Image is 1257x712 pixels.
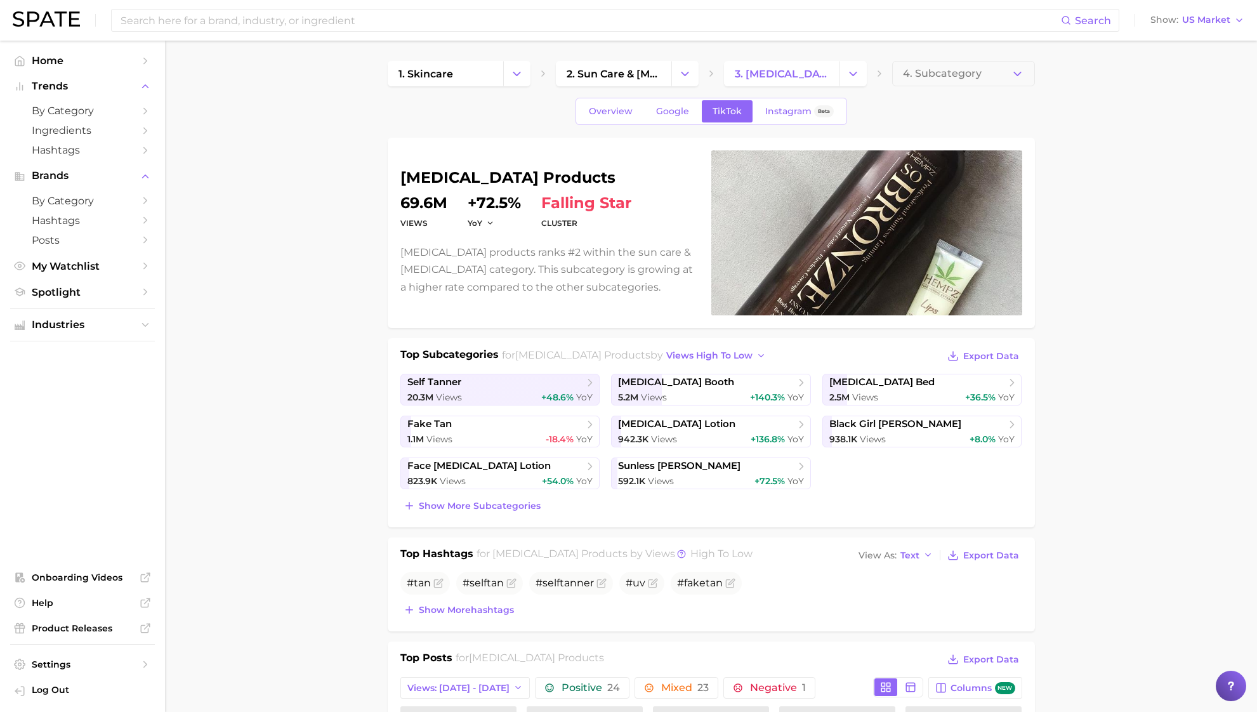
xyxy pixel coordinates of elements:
[611,458,811,489] a: sunless [PERSON_NAME]592.1k Views+72.5% YoY
[903,68,982,79] span: 4. Subcategory
[426,433,452,445] span: Views
[32,260,133,272] span: My Watchlist
[860,433,886,445] span: Views
[725,578,735,588] button: Flag as miscategorized or irrelevant
[32,214,133,227] span: Hashtags
[576,475,593,487] span: YoY
[400,458,600,489] a: face [MEDICAL_DATA] lotion823.9k Views+54.0% YoY
[503,61,530,86] button: Change Category
[10,568,155,587] a: Onboarding Videos
[32,124,133,136] span: Ingredients
[965,392,996,403] span: +36.5%
[407,475,437,487] span: 823.9k
[400,677,530,699] button: Views: [DATE] - [DATE]
[995,682,1015,694] span: new
[407,376,461,388] span: self tanner
[436,392,462,403] span: Views
[542,475,574,487] span: +54.0%
[754,100,845,122] a: InstagramBeta
[468,218,495,228] button: YoY
[611,416,811,447] a: [MEDICAL_DATA] lotion942.3k Views+136.8% YoY
[10,191,155,211] a: by Category
[32,195,133,207] span: by Category
[10,121,155,140] a: Ingredients
[400,195,447,211] dd: 69.6m
[892,61,1035,86] button: 4. Subcategory
[641,392,667,403] span: Views
[10,51,155,70] a: Home
[10,211,155,230] a: Hashtags
[822,374,1022,405] a: [MEDICAL_DATA] bed2.5m Views+36.5% YoY
[400,347,499,366] h1: Top Subcategories
[900,552,919,559] span: Text
[697,682,709,694] span: 23
[502,349,770,361] span: for by
[713,106,742,117] span: TikTok
[822,416,1022,447] a: black girl [PERSON_NAME]938.1k Views+8.0% YoY
[13,11,80,27] img: SPATE
[829,418,961,430] span: black girl [PERSON_NAME]
[618,475,645,487] span: 592.1k
[536,577,594,589] span: #selftanner
[400,244,696,296] p: [MEDICAL_DATA] products ranks #2 within the sun care & [MEDICAL_DATA] category. This subcategory ...
[765,106,812,117] span: Instagram
[32,170,133,181] span: Brands
[400,601,517,619] button: Show morehashtags
[32,144,133,156] span: Hashtags
[32,597,133,609] span: Help
[651,433,677,445] span: Views
[1182,16,1230,23] span: US Market
[400,416,600,447] a: fake tan1.1m Views-18.4% YoY
[802,682,806,694] span: 1
[562,683,620,693] span: Positive
[951,682,1015,694] span: Columns
[944,347,1022,365] button: Export Data
[388,61,503,86] a: 1. skincare
[119,10,1061,31] input: Search here for a brand, industry, or ingredient
[829,433,857,445] span: 938.1k
[419,605,514,616] span: Show more hashtags
[944,650,1022,668] button: Export Data
[750,683,806,693] span: Negative
[1147,12,1247,29] button: ShowUS Market
[648,475,674,487] span: Views
[963,351,1019,362] span: Export Data
[407,433,424,445] span: 1.1m
[944,546,1022,564] button: Export Data
[607,682,620,694] span: 24
[32,572,133,583] span: Onboarding Videos
[1150,16,1178,23] span: Show
[440,475,466,487] span: Views
[10,166,155,185] button: Brands
[998,433,1015,445] span: YoY
[663,347,770,364] button: views high to low
[10,77,155,96] button: Trends
[463,577,504,589] span: #selftan
[787,392,804,403] span: YoY
[690,548,753,560] span: high to low
[1075,15,1111,27] span: Search
[855,547,937,564] button: View AsText
[618,433,648,445] span: 942.3k
[567,68,661,80] span: 2. sun care & [MEDICAL_DATA]
[754,475,785,487] span: +72.5%
[398,68,453,80] span: 1. skincare
[829,376,935,388] span: [MEDICAL_DATA] bed
[735,68,829,80] span: 3. [MEDICAL_DATA] products
[541,392,574,403] span: +48.6%
[998,392,1015,403] span: YoY
[618,418,735,430] span: [MEDICAL_DATA] lotion
[751,433,785,445] span: +136.8%
[645,100,700,122] a: Google
[666,350,753,361] span: views high to low
[661,683,709,693] span: Mixed
[618,460,740,472] span: sunless [PERSON_NAME]
[10,230,155,250] a: Posts
[541,195,631,211] span: falling star
[970,433,996,445] span: +8.0%
[10,593,155,612] a: Help
[596,578,607,588] button: Flag as miscategorized or irrelevant
[556,61,671,86] a: 2. sun care & [MEDICAL_DATA]
[589,106,633,117] span: Overview
[10,256,155,276] a: My Watchlist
